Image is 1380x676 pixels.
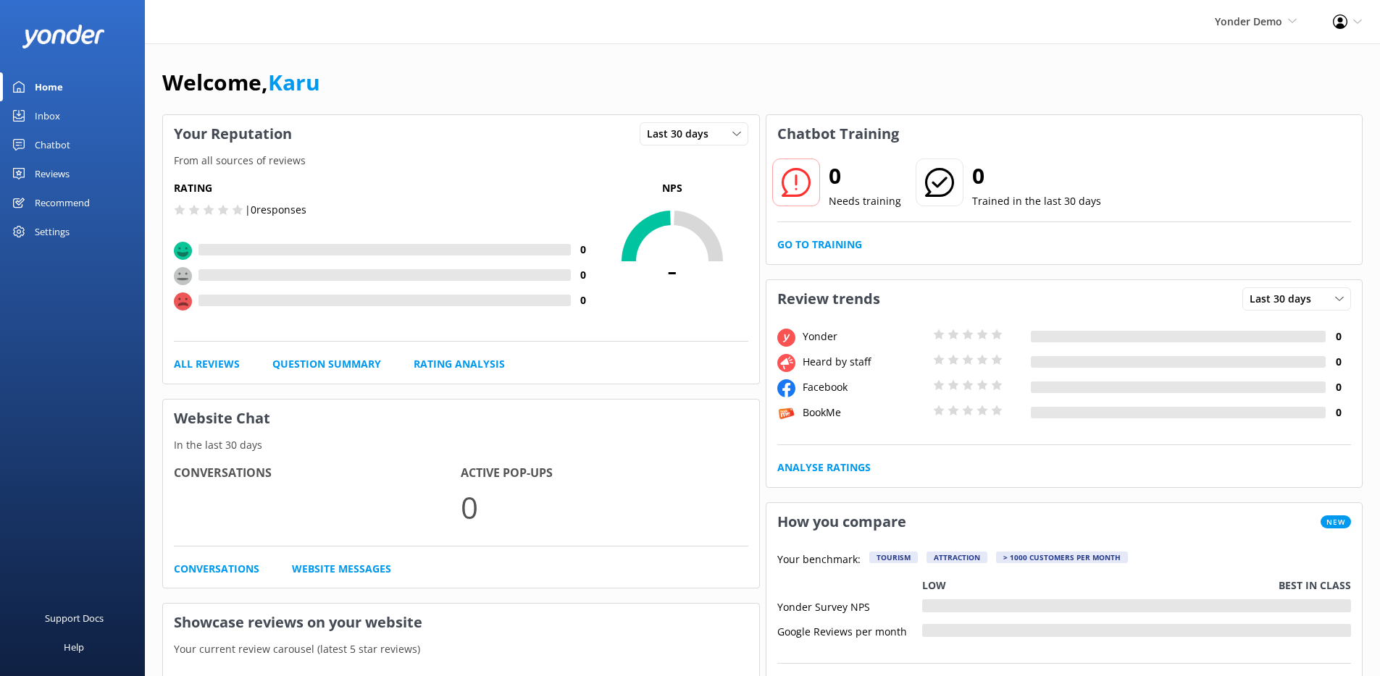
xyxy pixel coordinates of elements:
[799,354,929,370] div: Heard by staff
[35,101,60,130] div: Inbox
[35,217,70,246] div: Settings
[35,130,70,159] div: Chatbot
[922,578,946,593] p: Low
[777,599,922,612] div: Yonder Survey NPS
[777,552,861,569] p: Your benchmark:
[829,159,901,193] h2: 0
[1326,329,1351,345] h4: 0
[972,193,1101,209] p: Trained in the last 30 days
[571,267,596,283] h4: 0
[414,356,505,372] a: Rating Analysis
[927,552,987,563] div: Attraction
[268,67,320,97] a: Karu
[174,464,461,483] h4: Conversations
[163,437,759,453] p: In the last 30 days
[461,464,748,483] h4: Active Pop-ups
[174,180,596,196] h5: Rating
[766,115,910,153] h3: Chatbot Training
[174,561,259,577] a: Conversations
[163,115,303,153] h3: Your Reputation
[869,552,918,563] div: Tourism
[272,356,381,372] a: Question Summary
[163,604,759,641] h3: Showcase reviews on your website
[45,604,104,633] div: Support Docs
[461,483,748,531] p: 0
[1321,515,1351,528] span: New
[596,180,748,196] p: NPS
[163,153,759,169] p: From all sources of reviews
[163,641,759,657] p: Your current review carousel (latest 5 star reviews)
[35,159,70,188] div: Reviews
[829,193,901,209] p: Needs training
[799,329,929,345] div: Yonder
[1215,14,1282,28] span: Yonder Demo
[174,356,240,372] a: All Reviews
[162,65,320,100] h1: Welcome,
[64,633,84,662] div: Help
[245,202,306,218] p: | 0 responses
[1279,578,1351,593] p: Best in class
[972,159,1101,193] h2: 0
[1250,291,1320,307] span: Last 30 days
[1326,379,1351,395] h4: 0
[35,72,63,101] div: Home
[571,242,596,258] h4: 0
[1326,354,1351,370] h4: 0
[596,251,748,287] span: -
[777,460,871,476] a: Analyse Ratings
[766,280,891,318] h3: Review trends
[996,552,1128,563] div: > 1000 customers per month
[1326,405,1351,421] h4: 0
[777,237,862,253] a: Go to Training
[647,126,717,142] span: Last 30 days
[799,379,929,395] div: Facebook
[35,188,90,217] div: Recommend
[292,561,391,577] a: Website Messages
[163,400,759,437] h3: Website Chat
[799,405,929,421] div: BookMe
[571,292,596,308] h4: 0
[777,624,922,637] div: Google Reviews per month
[22,25,105,48] img: yonder-white-logo.png
[766,503,917,541] h3: How you compare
